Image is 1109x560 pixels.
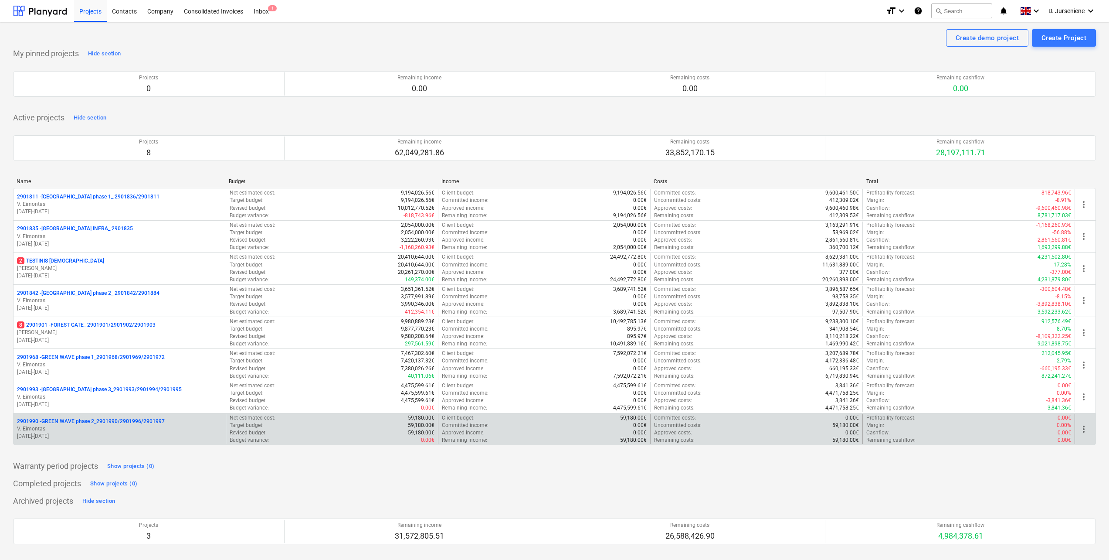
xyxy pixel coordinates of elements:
[654,276,695,283] p: Remaining costs :
[654,340,695,348] p: Remaining costs :
[17,337,222,344] p: [DATE] - [DATE]
[936,138,985,146] p: Remaining cashflow
[1038,244,1071,251] p: 1,693,299.88€
[1078,360,1089,370] span: more_vert
[825,205,859,212] p: 9,600,460.98€
[139,147,158,158] p: 8
[835,382,859,389] p: 3,841.36€
[829,365,859,372] p: 660,195.33€
[670,74,709,82] p: Remaining costs
[405,340,434,348] p: 297,561.59€
[829,244,859,251] p: 360,700.12€
[442,236,485,244] p: Approved income :
[442,333,485,340] p: Approved income :
[633,365,647,372] p: 0.00€
[654,300,692,308] p: Approved costs :
[654,308,695,316] p: Remaining costs :
[866,189,916,197] p: Profitability forecast :
[17,329,222,336] p: [PERSON_NAME]
[17,193,159,201] p: 2901811 - [GEOGRAPHIC_DATA] phase 1_ 2901836/2901811
[866,293,884,300] p: Margin :
[17,361,222,369] p: V. Eimontas
[230,197,264,204] p: Target budget :
[17,418,222,440] div: 2901990 -GREEN WAVE phase 2_2901990/2901996/2901997V. Eimontas[DATE]-[DATE]
[230,236,267,244] p: Revised budget :
[17,225,133,232] p: 2901835 - [GEOGRAPHIC_DATA] INFRA_ 2901835
[17,201,222,208] p: V. Eimontas
[866,205,890,212] p: Cashflow :
[442,286,475,293] p: Client budget :
[1057,325,1071,333] p: 8.70%
[931,3,992,18] button: Search
[401,382,434,389] p: 4,475,599.61€
[17,290,222,312] div: 2901842 -[GEOGRAPHIC_DATA] phase 2_ 2901842/2901884V. Eimontas[DATE]-[DATE]
[613,189,647,197] p: 9,194,026.56€
[13,48,79,59] p: My pinned projects
[654,372,695,380] p: Remaining costs :
[1040,189,1071,197] p: -818,743.96€
[1038,308,1071,316] p: 3,592,233.62€
[230,300,267,308] p: Revised budget :
[829,325,859,333] p: 341,908.54€
[825,189,859,197] p: 9,600,461.50€
[230,222,275,229] p: Net estimated cost :
[442,325,488,333] p: Committed income :
[401,318,434,325] p: 9,980,889.23€
[230,372,269,380] p: Budget variance :
[230,308,269,316] p: Budget variance :
[1031,6,1041,16] i: keyboard_arrow_down
[866,340,916,348] p: Remaining cashflow :
[654,244,695,251] p: Remaining costs :
[17,257,24,264] span: 2
[1041,32,1086,44] div: Create Project
[610,253,647,261] p: 24,492,772.80€
[832,293,859,300] p: 93,758.35€
[1038,276,1071,283] p: 4,231,879.80€
[401,293,434,300] p: 3,577,991.89€
[633,261,647,269] p: 0.00€
[397,74,441,82] p: Remaining income
[82,496,115,506] div: Hide section
[442,229,488,236] p: Committed income :
[866,308,916,316] p: Remaining cashflow :
[17,354,165,361] p: 2901968 - GREEN WAVE phase 1_2901968/2901969/2901972
[866,382,916,389] p: Profitability forecast :
[230,382,275,389] p: Net estimated cost :
[401,357,434,365] p: 7,420,137.32€
[866,318,916,325] p: Profitability forecast :
[866,350,916,357] p: Profitability forecast :
[825,286,859,293] p: 3,896,587.65€
[627,333,647,340] p: 895.97€
[442,365,485,372] p: Approved income :
[230,365,267,372] p: Revised budget :
[654,333,692,340] p: Approved costs :
[230,325,264,333] p: Target budget :
[404,308,434,316] p: -412,354.11€
[395,147,444,158] p: 62,049,281.86
[633,300,647,308] p: 0.00€
[1032,29,1096,47] button: Create Project
[229,178,434,184] div: Budget
[654,293,702,300] p: Uncommitted costs :
[613,382,647,389] p: 4,475,599.61€
[1054,261,1071,269] p: 17.28%
[230,189,275,197] p: Net estimated cost :
[654,229,702,236] p: Uncommitted costs :
[825,340,859,348] p: 1,469,990.42€
[442,244,487,251] p: Remaining income :
[230,269,267,276] p: Revised budget :
[230,333,267,340] p: Revised budget :
[230,244,269,251] p: Budget variance :
[613,372,647,380] p: 7,592,072.21€
[665,138,715,146] p: Remaining costs
[866,253,916,261] p: Profitability forecast :
[832,308,859,316] p: 97,507.90€
[17,433,222,440] p: [DATE] - [DATE]
[866,212,916,219] p: Remaining cashflow :
[613,308,647,316] p: 3,689,741.52€
[1041,318,1071,325] p: 912,576.49€
[442,189,475,197] p: Client budget :
[17,225,222,247] div: 2901835 -[GEOGRAPHIC_DATA] INFRA_ 2901835V. Eimontas[DATE]-[DATE]
[866,372,916,380] p: Remaining cashflow :
[442,276,487,283] p: Remaining income :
